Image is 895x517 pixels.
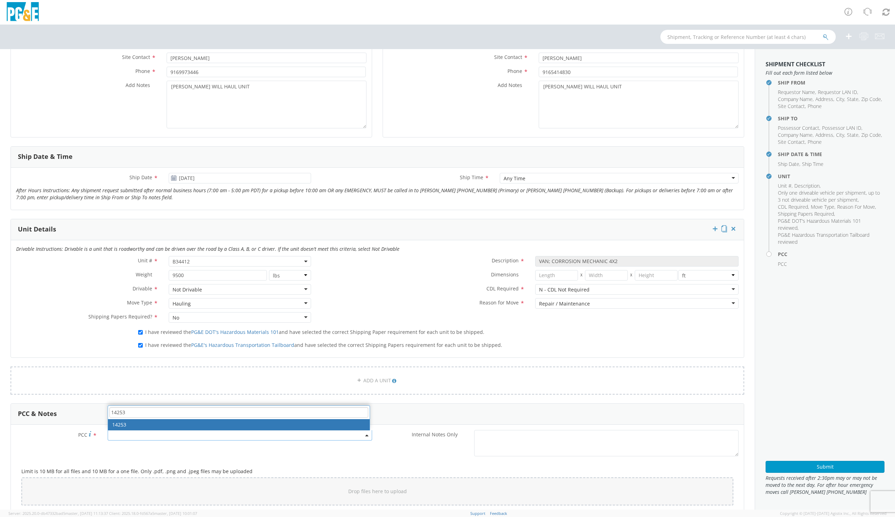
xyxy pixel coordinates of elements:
span: Description [794,182,820,189]
span: X [578,270,585,281]
span: PCC [78,431,87,438]
span: Company Name [778,132,813,138]
span: Phone [507,68,522,74]
h3: Ship Date & Time [18,153,73,160]
span: Requestor LAN ID [818,89,857,95]
div: Hauling [173,300,191,307]
span: Shipping Papers Required? [88,313,152,320]
span: Site Contact [778,103,805,109]
span: Requestor Name [778,89,815,95]
div: No [173,314,179,321]
span: Reason for Move [479,299,519,306]
span: Ship Date [129,174,152,181]
li: , [815,96,834,103]
li: , [778,189,883,203]
span: Drop files here to upload [348,488,407,495]
li: , [861,132,882,139]
span: Site Contact [494,54,522,60]
span: Move Type [811,203,834,210]
input: Shipment, Tracking or Reference Number (at least 4 chars) [660,30,836,44]
i: Drivable Instructions: Drivable is a unit that is roadworthy and can be driven over the road by a... [16,246,399,252]
li: , [778,203,809,210]
span: Company Name [778,96,813,102]
h3: Unit Details [18,226,56,233]
span: Zip Code [861,96,881,102]
span: X [628,270,635,281]
li: , [847,96,860,103]
a: Feedback [490,511,507,516]
span: Zip Code [861,132,881,138]
h4: Unit [778,174,884,179]
span: State [847,132,859,138]
h4: Ship To [778,116,884,121]
span: Unit # [778,182,792,189]
i: After Hours Instructions: Any shipment request submitted after normal business hours (7:00 am - 5... [16,187,733,201]
span: Copyright © [DATE]-[DATE] Agistix Inc., All Rights Reserved [780,511,887,516]
h4: Ship Date & Time [778,152,884,157]
span: Ship Date [778,161,799,167]
span: master, [DATE] 10:01:07 [154,511,197,516]
li: , [778,89,816,96]
li: , [778,132,814,139]
input: I have reviewed thePG&E DOT's Hazardous Materials 101and have selected the correct Shipping Paper... [138,330,143,335]
span: City [836,96,844,102]
img: pge-logo-06675f144f4cfa6a6814.png [5,2,40,23]
span: CDL Required [778,203,808,210]
li: , [778,96,814,103]
span: PCC [778,261,787,267]
input: Width [585,270,628,281]
span: Phone [135,68,150,74]
a: Support [470,511,485,516]
span: Reason For Move [837,203,875,210]
span: Description [492,257,519,264]
li: , [847,132,860,139]
span: Address [815,132,833,138]
span: Shipping Papers Required [778,210,834,217]
div: Repair / Maintenance [539,300,590,307]
li: , [811,203,835,210]
span: Client: 2025.18.0-fd567a5 [109,511,197,516]
div: Any Time [504,175,525,182]
span: Possessor LAN ID [822,125,861,131]
li: , [778,125,820,132]
a: PG&E's Hazardous Transportation Tailboard [191,342,294,348]
strong: Shipment Checklist [766,60,825,68]
span: Fill out each form listed below [766,69,884,76]
span: I have reviewed the and have selected the correct Shipping Paper requirement for each unit to be ... [145,329,484,335]
h3: PCC & Notes [18,410,57,417]
span: Dimensions [491,271,519,278]
li: , [778,210,835,217]
li: , [778,182,793,189]
div: N - CDL Not Required [539,286,590,293]
h5: Limit is 10 MB for all files and 10 MB for a one file. Only .pdf, .png and .jpeg files may be upl... [21,469,733,474]
span: Internal Notes Only [412,431,458,438]
li: 14253 [108,419,370,430]
span: Site Contact [122,54,150,60]
li: , [836,132,845,139]
span: Ship Time [802,161,823,167]
li: , [778,161,800,168]
span: Add Notes [498,82,522,88]
input: Height [635,270,678,281]
span: Possessor Contact [778,125,819,131]
span: Add Notes [126,82,150,88]
button: Submit [766,461,884,473]
span: Ship Time [460,174,483,181]
li: , [837,203,876,210]
span: Address [815,96,833,102]
li: , [861,96,882,103]
span: Weight [136,271,152,278]
span: Server: 2025.20.0-db47332bad5 [8,511,108,516]
h4: PCC [778,251,884,257]
span: I have reviewed the and have selected the correct Shipping Papers requirement for each unit to be... [145,342,502,348]
div: Not Drivable [173,286,202,293]
span: City [836,132,844,138]
li: , [794,182,821,189]
li: , [778,217,883,231]
span: B34412 [173,258,307,265]
span: CDL Required [486,285,519,292]
span: State [847,96,859,102]
li: , [778,103,806,110]
li: , [836,96,845,103]
span: PG&E DOT's Hazardous Materials 101 reviewed [778,217,861,231]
